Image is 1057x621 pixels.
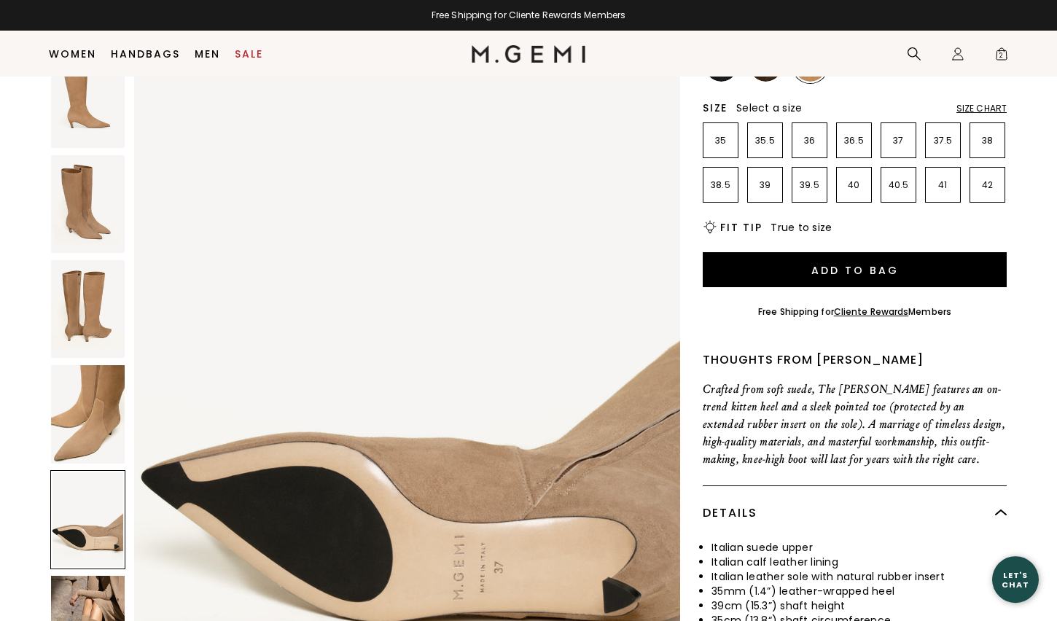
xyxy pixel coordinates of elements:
[748,179,782,191] p: 39
[834,305,909,318] a: Cliente Rewards
[748,135,782,147] p: 35.5
[771,220,832,235] span: True to size
[720,222,762,233] h2: Fit Tip
[992,570,1039,588] div: Let's Chat
[111,48,180,60] a: Handbags
[711,598,1007,613] li: 39cm (15.3”) shaft height
[994,50,1009,64] span: 2
[711,584,1007,598] li: 35mm (1.4”) leather-wrapped heel
[837,179,871,191] p: 40
[703,179,738,191] p: 38.5
[195,48,220,60] a: Men
[970,179,1005,191] p: 42
[703,102,728,114] h2: Size
[881,179,916,191] p: 40.5
[837,135,871,147] p: 36.5
[703,380,1007,468] p: Crafted from soft suede, The [PERSON_NAME] features an on-trend kitten heel and a sleek pointed t...
[792,135,827,147] p: 36
[792,179,827,191] p: 39.5
[703,135,738,147] p: 35
[51,156,125,254] img: The Tina
[711,540,1007,555] li: Italian suede upper
[51,366,125,464] img: The Tina
[881,135,916,147] p: 37
[970,135,1005,147] p: 38
[711,569,1007,584] li: Italian leather sole with natural rubber insert
[926,135,960,147] p: 37.5
[758,306,951,318] div: Free Shipping for Members
[51,261,125,359] img: The Tina
[703,252,1007,287] button: Add to Bag
[711,555,1007,569] li: Italian calf leather lining
[926,179,960,191] p: 41
[736,101,802,115] span: Select a size
[49,48,96,60] a: Women
[472,45,586,63] img: M.Gemi
[703,486,1007,540] div: Details
[703,351,1007,369] div: Thoughts from [PERSON_NAME]
[235,48,263,60] a: Sale
[956,103,1007,114] div: Size Chart
[51,50,125,148] img: The Tina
